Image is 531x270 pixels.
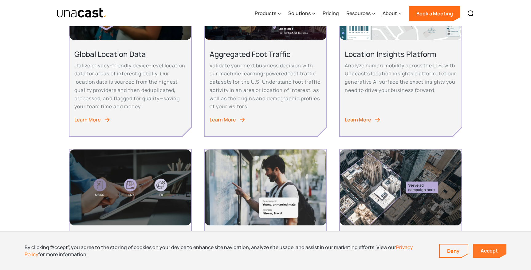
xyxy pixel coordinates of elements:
[383,1,402,26] div: About
[57,8,107,18] a: home
[255,10,276,17] div: Products
[74,116,101,124] div: Learn More
[288,10,311,17] div: Solutions
[25,244,430,258] div: By clicking “Accept”, you agree to the storing of cookies on your device to enhance site navigati...
[288,1,315,26] div: Solutions
[323,1,339,26] a: Pricing
[345,49,456,59] h2: Location Insights Platform
[409,6,460,21] a: Book a Meeting
[383,10,397,17] div: About
[345,116,371,124] div: Learn More
[467,10,474,17] img: Search icon
[345,62,456,94] p: Analyze human mobility across the U.S. with Unacast’s location insights platform. Let our generat...
[346,1,375,26] div: Resources
[255,1,281,26] div: Products
[210,116,321,124] a: Learn More
[345,116,456,124] a: Learn More
[74,62,186,111] p: Utilize privacy-friendly device-level location data for areas of interest globally. Our location ...
[57,8,107,18] img: Unacast text logo
[210,116,236,124] div: Learn More
[210,62,321,111] p: Validate your next business decision with our machine learning-powered foot traffic datasets for ...
[340,149,461,225] img: Aerial View of city streets. Serve ad campaign here outlined
[210,49,321,59] h2: Aggregated Foot Traffic
[346,10,371,17] div: Resources
[473,244,506,258] a: Accept
[74,49,186,59] h2: Global Location Data
[74,116,186,124] a: Learn More
[440,244,468,257] a: Deny
[25,244,413,257] a: Privacy Policy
